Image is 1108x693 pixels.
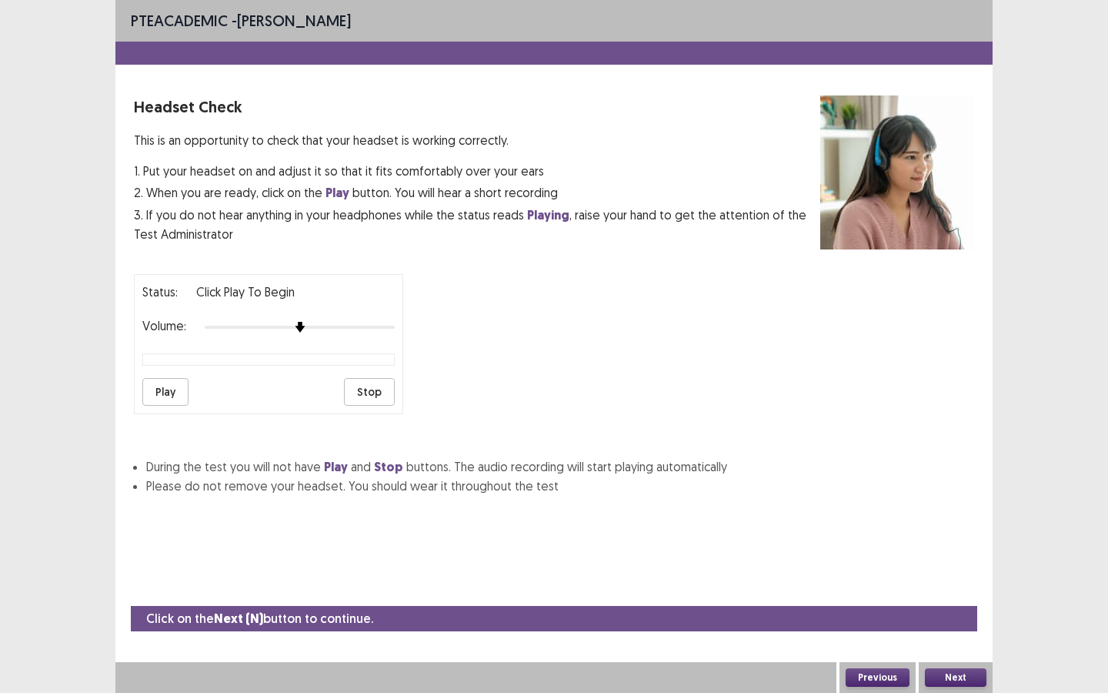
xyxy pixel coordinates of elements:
button: Stop [344,378,395,406]
button: Next [925,668,986,687]
p: 3. If you do not hear anything in your headphones while the status reads , raise your hand to get... [134,206,820,243]
strong: Playing [527,207,569,223]
strong: Next (N) [214,611,263,627]
p: Click on the button to continue. [146,609,373,628]
p: - [PERSON_NAME] [131,9,351,32]
img: arrow-thumb [295,322,305,333]
p: Headset Check [134,95,820,119]
li: Please do not remove your headset. You should wear it throughout the test [146,477,974,495]
button: Play [142,378,189,406]
span: PTE academic [131,11,228,30]
p: 1. Put your headset on and adjust it so that it fits comfortably over your ears [134,162,820,180]
p: This is an opportunity to check that your headset is working correctly. [134,131,820,149]
strong: Play [324,459,348,475]
p: Volume: [142,316,186,335]
p: 2. When you are ready, click on the button. You will hear a short recording [134,183,820,203]
li: During the test you will not have and buttons. The audio recording will start playing automatically [146,457,974,477]
img: headset test [820,95,974,249]
strong: Stop [374,459,403,475]
p: Click Play to Begin [196,283,295,301]
button: Previous [846,668,909,687]
strong: Play [325,185,349,201]
p: Status: [142,283,178,301]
